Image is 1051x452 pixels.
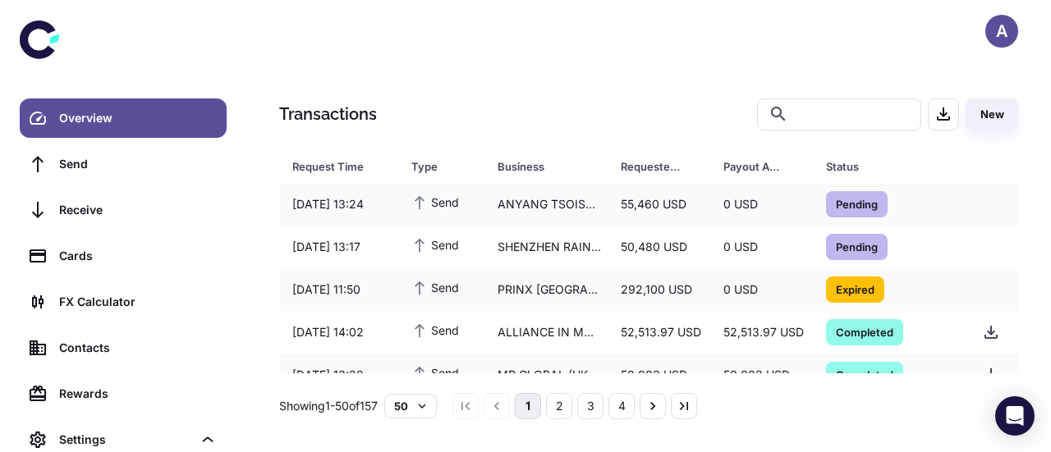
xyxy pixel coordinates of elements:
a: FX Calculator [20,282,227,322]
span: Send [411,193,459,211]
div: [DATE] 11:50 [279,274,398,305]
button: Go to page 4 [608,393,635,419]
div: 52,513.97 USD [608,317,710,348]
div: Overview [59,109,217,127]
div: SHENZHEN RAINBOW FINE CHEMICAL COMMERCIAL CO., LTD [484,231,608,263]
button: 50 [384,394,437,418]
div: Contacts [59,339,217,357]
span: Request Time [292,155,392,178]
div: PRINX [GEOGRAPHIC_DATA] ([GEOGRAPHIC_DATA]) TIRE CO. LTD [484,274,608,305]
span: Completed [826,323,903,340]
div: 0 USD [710,189,813,220]
a: Rewards [20,374,227,413]
span: Completed [826,366,903,382]
span: Send [411,363,459,381]
a: Send [20,144,227,184]
div: ALLIANCE IN MOTION GLOBAL INCORPORATED TY [484,317,608,348]
span: Send [411,278,459,296]
div: FX Calculator [59,293,217,311]
span: Pending [826,238,888,254]
div: Requested Amount [621,155,682,178]
div: MR GLOBAL (HK) LIMITED [484,359,608,390]
button: New [966,98,1018,130]
button: Go to next page [640,393,666,419]
div: 0 USD [710,231,813,263]
div: Type [411,155,457,178]
div: Payout Amount [723,155,785,178]
span: Expired [826,281,884,297]
button: A [985,15,1018,48]
div: 292,100 USD [608,274,710,305]
span: Status [826,155,950,178]
div: Send [59,155,217,173]
div: Open Intercom Messenger [995,396,1035,436]
a: Contacts [20,328,227,368]
span: Send [411,235,459,253]
p: Showing 1-50 of 157 [279,397,378,415]
div: Status [826,155,929,178]
div: Cards [59,247,217,265]
nav: pagination navigation [450,393,700,419]
div: Request Time [292,155,370,178]
button: Go to page 2 [546,393,572,419]
a: Overview [20,98,227,138]
span: Payout Amount [723,155,806,178]
div: 0 USD [710,274,813,305]
span: Pending [826,195,888,212]
div: 52,513.97 USD [710,317,813,348]
div: 50,083 USD [710,359,813,390]
div: 50,083 USD [608,359,710,390]
div: Rewards [59,385,217,403]
h1: Transactions [279,102,377,126]
span: Type [411,155,478,178]
div: [DATE] 14:02 [279,317,398,348]
span: Requested Amount [621,155,704,178]
div: Settings [59,431,192,449]
button: Go to page 3 [577,393,604,419]
div: [DATE] 13:17 [279,231,398,263]
div: ANYANG TSOISEN TECHNOLOGY CO.,LTD [484,189,608,220]
button: page 1 [515,393,541,419]
span: Send [411,321,459,339]
button: Go to last page [671,393,697,419]
a: Cards [20,236,227,276]
div: [DATE] 13:24 [279,189,398,220]
div: 55,460 USD [608,189,710,220]
a: Receive [20,190,227,230]
div: Receive [59,201,217,219]
div: [DATE] 13:28 [279,359,398,390]
div: 50,480 USD [608,231,710,263]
